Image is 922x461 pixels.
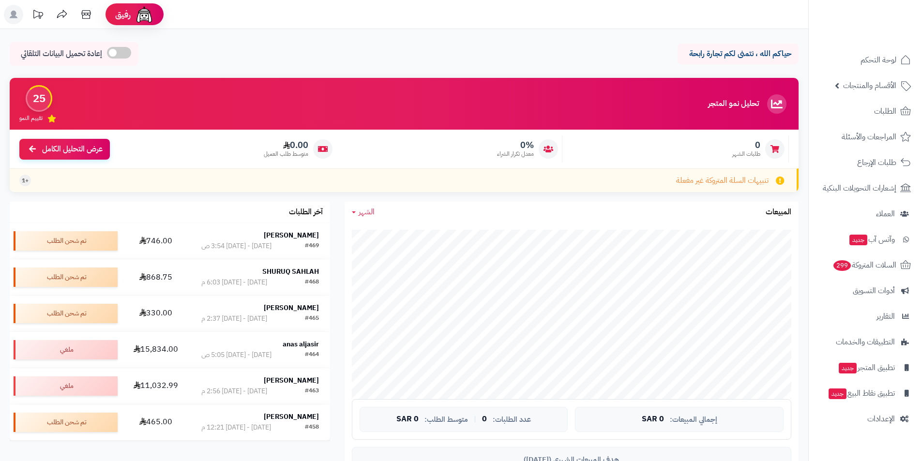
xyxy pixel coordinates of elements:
a: أدوات التسويق [815,279,916,302]
span: | [474,416,476,423]
td: 868.75 [121,259,190,295]
span: عدد الطلبات: [493,416,531,424]
img: logo-2.png [856,15,913,36]
a: العملاء [815,202,916,225]
span: التطبيقات والخدمات [836,335,895,349]
a: الإعدادات [815,407,916,431]
div: تم شحن الطلب [14,231,118,251]
div: #464 [305,350,319,360]
a: طلبات الإرجاع [815,151,916,174]
div: تم شحن الطلب [14,268,118,287]
p: حياكم الله ، نتمنى لكم تجارة رابحة [685,48,791,59]
strong: anas aljasir [283,339,319,349]
a: الطلبات [815,100,916,123]
a: تطبيق نقاط البيعجديد [815,382,916,405]
span: إجمالي المبيعات: [670,416,717,424]
span: تنبيهات السلة المتروكة غير مفعلة [676,175,769,186]
td: 15,834.00 [121,332,190,368]
span: طلبات الإرجاع [857,156,896,169]
span: الشهر [359,206,375,218]
span: متوسط طلب العميل [264,150,308,158]
td: 746.00 [121,223,190,259]
strong: [PERSON_NAME] [264,412,319,422]
span: 0% [497,140,534,150]
a: لوحة التحكم [815,48,916,72]
div: [DATE] - [DATE] 12:21 م [201,423,271,432]
div: تم شحن الطلب [14,413,118,432]
h3: آخر الطلبات [289,208,323,217]
span: جديد [829,388,846,399]
span: تقييم النمو [19,114,43,122]
a: تطبيق المتجرجديد [815,356,916,379]
a: تحديثات المنصة [26,5,50,27]
span: المراجعات والأسئلة [842,130,896,144]
div: #469 [305,241,319,251]
div: #468 [305,278,319,287]
span: 0 [732,140,760,150]
div: #458 [305,423,319,432]
img: ai-face.png [135,5,154,24]
h3: تحليل نمو المتجر [708,100,759,108]
div: تم شحن الطلب [14,304,118,323]
a: التطبيقات والخدمات [815,330,916,354]
a: السلات المتروكة299 [815,253,916,277]
div: [DATE] - [DATE] 3:54 ص [201,241,272,251]
span: لوحة التحكم [861,53,896,67]
span: الطلبات [874,104,896,118]
span: رفيق [115,9,131,20]
span: +1 [22,177,29,185]
a: إشعارات التحويلات البنكية [815,177,916,200]
a: المراجعات والأسئلة [815,125,916,149]
div: #465 [305,314,319,324]
div: [DATE] - [DATE] 6:03 م [201,278,267,287]
span: عرض التحليل الكامل [42,144,103,155]
span: جديد [839,363,857,373]
strong: [PERSON_NAME] [264,375,319,386]
div: [DATE] - [DATE] 5:05 ص [201,350,272,360]
div: [DATE] - [DATE] 2:37 م [201,314,267,324]
span: إشعارات التحويلات البنكية [823,181,896,195]
span: معدل تكرار الشراء [497,150,534,158]
a: التقارير [815,305,916,328]
strong: [PERSON_NAME] [264,303,319,313]
span: العملاء [876,207,895,221]
span: 0 SAR [396,415,419,424]
span: أدوات التسويق [853,284,895,297]
span: 0.00 [264,140,308,150]
td: 330.00 [121,296,190,331]
span: 0 [482,415,487,424]
span: وآتس آب [848,233,895,246]
span: التقارير [877,310,895,323]
a: الشهر [352,207,375,218]
td: 11,032.99 [121,368,190,404]
span: طلبات الشهر [732,150,760,158]
div: ملغي [14,376,118,396]
span: تطبيق نقاط البيع [828,387,895,400]
a: وآتس آبجديد [815,228,916,251]
div: [DATE] - [DATE] 2:56 م [201,387,267,396]
span: الإعدادات [867,412,895,426]
span: تطبيق المتجر [838,361,895,374]
strong: [PERSON_NAME] [264,230,319,240]
span: جديد [849,235,867,245]
div: ملغي [14,340,118,359]
span: الأقسام والمنتجات [843,79,896,92]
span: السلات المتروكة [832,258,896,272]
span: 0 SAR [642,415,664,424]
h3: المبيعات [766,208,791,217]
div: #463 [305,387,319,396]
span: 299 [833,260,852,271]
a: عرض التحليل الكامل [19,139,110,160]
span: متوسط الطلب: [424,416,468,424]
span: إعادة تحميل البيانات التلقائي [21,48,102,59]
td: 465.00 [121,404,190,440]
strong: SHURUQ SAHLAH [262,267,319,277]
